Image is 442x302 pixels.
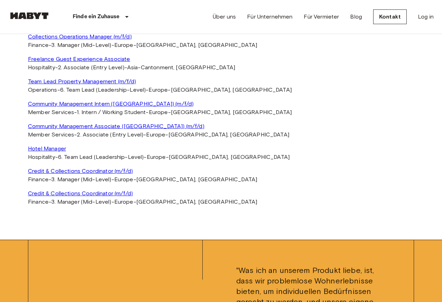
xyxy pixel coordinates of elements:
span: 6. Team Lead (Leadership-Level) [60,86,146,93]
span: Cantonment, [GEOGRAPHIC_DATA] [141,64,235,71]
span: - - - [28,109,292,115]
a: Community Management Associate ([GEOGRAPHIC_DATA]) (m/f/d) [28,122,414,131]
span: Europe [147,154,166,160]
span: - - - [28,154,290,160]
span: Europe [114,176,133,183]
a: Collections Operations Manager (m/f/d) [28,33,414,41]
span: [GEOGRAPHIC_DATA], [GEOGRAPHIC_DATA] [136,198,257,205]
span: Asia [127,64,138,71]
span: Hospitality [28,154,55,160]
a: Credit & Collections Coordinator (m/f/d) [28,189,414,198]
span: - - - [28,198,257,205]
span: Finance [28,198,49,205]
a: Für Vermieter [304,13,339,21]
span: Finance [28,176,49,183]
span: [GEOGRAPHIC_DATA], [GEOGRAPHIC_DATA] [136,42,257,48]
a: Log in [418,13,434,21]
img: Habyt [8,12,50,19]
a: Hotel Manager [28,145,414,153]
span: 1. Intern / Working Student [77,109,146,115]
span: 3. Manager (Mid-Level) [51,198,111,205]
span: - - - [28,42,257,48]
span: Finance [28,42,49,48]
span: 2. Associate (Entry Level) [77,131,143,138]
span: 6. Team Lead (Leadership-Level) [58,154,144,160]
span: 3. Manager (Mid-Level) [51,42,111,48]
span: [GEOGRAPHIC_DATA], [GEOGRAPHIC_DATA] [168,131,289,138]
a: Kontakt [373,9,407,24]
span: Europe [149,109,168,115]
a: Für Unternehmen [247,13,292,21]
span: Member Services [28,131,74,138]
span: Europe [148,86,168,93]
span: [GEOGRAPHIC_DATA], [GEOGRAPHIC_DATA] [169,154,290,160]
a: Blog [350,13,362,21]
span: Hospitality [28,64,55,71]
p: Finde ein Zuhause [73,13,120,21]
span: - - - [28,86,292,93]
span: - - - [28,176,257,183]
span: [GEOGRAPHIC_DATA], [GEOGRAPHIC_DATA] [171,109,292,115]
span: Europe [146,131,165,138]
span: Operations [28,86,57,93]
a: Freelance Guest Experience Associate [28,55,414,63]
a: Community Management Intern ([GEOGRAPHIC_DATA]) (m/f/d) [28,100,414,108]
span: 2. Associate (Entry Level) [58,64,124,71]
span: - - - [28,64,235,71]
span: Member Services [28,109,74,115]
span: [GEOGRAPHIC_DATA], [GEOGRAPHIC_DATA] [171,86,292,93]
a: Credit & Collections Coordinator (m/f/d) [28,167,414,175]
span: 3. Manager (Mid-Level) [51,176,111,183]
a: Team Lead Property Management (m/f/d) [28,77,414,86]
a: Über uns [213,13,236,21]
span: [GEOGRAPHIC_DATA], [GEOGRAPHIC_DATA] [136,176,257,183]
span: - - - [28,131,289,138]
span: Europe [114,42,133,48]
span: Europe [114,198,133,205]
